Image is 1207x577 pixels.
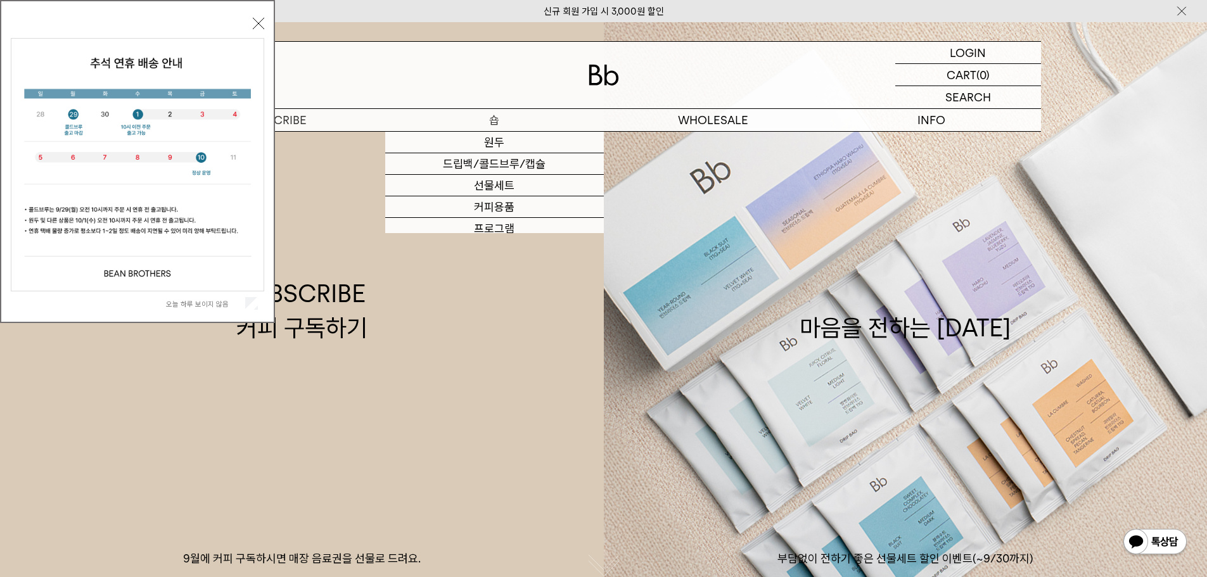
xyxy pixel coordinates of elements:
label: 오늘 하루 보이지 않음 [166,300,243,308]
img: 5e4d662c6b1424087153c0055ceb1a13_140731.jpg [11,39,264,291]
button: 닫기 [253,18,264,29]
img: 카카오톡 채널 1:1 채팅 버튼 [1122,528,1188,558]
p: CART [947,64,976,86]
a: 신규 회원 가입 시 3,000원 할인 [544,6,664,17]
a: LOGIN [895,42,1041,64]
p: INFO [822,109,1041,131]
a: 원두 [385,132,604,153]
a: 커피용품 [385,196,604,218]
p: WHOLESALE [604,109,822,131]
img: 로고 [589,65,619,86]
p: SEARCH [945,86,991,108]
p: (0) [976,64,990,86]
a: 선물세트 [385,175,604,196]
p: LOGIN [950,42,986,63]
a: 드립백/콜드브루/캡슐 [385,153,604,175]
a: CART (0) [895,64,1041,86]
div: 마음을 전하는 [DATE] [800,277,1011,344]
a: 숍 [385,109,604,131]
a: 프로그램 [385,218,604,239]
div: SUBSCRIBE 커피 구독하기 [236,277,367,344]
